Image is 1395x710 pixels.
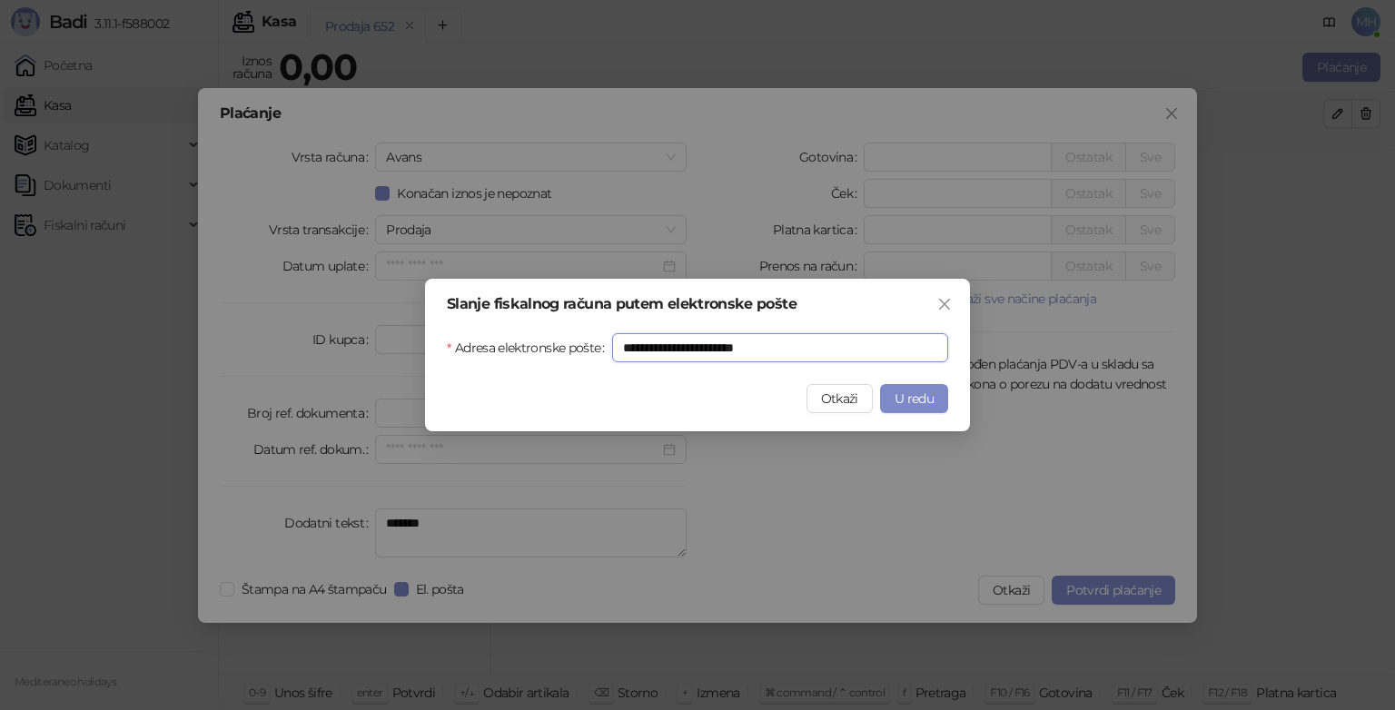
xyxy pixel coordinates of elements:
[880,384,948,413] button: U redu
[930,297,959,311] span: Zatvori
[821,390,858,407] span: Otkaži
[447,297,948,311] div: Slanje fiskalnog računa putem elektronske pošte
[895,390,934,407] span: U redu
[612,333,948,362] input: Adresa elektronske pošte
[937,297,952,311] span: close
[447,333,612,362] label: Adresa elektronske pošte
[806,384,873,413] button: Otkaži
[930,290,959,319] button: Close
